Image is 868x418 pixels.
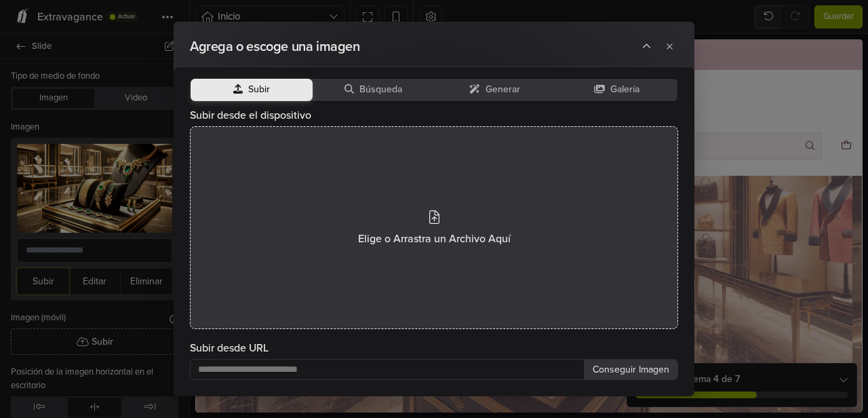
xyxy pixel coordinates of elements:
button: Subir [191,79,313,101]
button: Galería [556,79,678,101]
h2: Agrega o escoge una imagen [190,39,605,55]
span: Go to slide 2 [325,343,342,360]
button: Next slide [622,343,642,360]
button: Generar [434,79,556,101]
button: Previous slide [25,343,45,360]
button: Conseguir Imagen [584,359,678,380]
button: Menú [8,97,57,117]
button: Carro [643,97,659,117]
span: Imagen [636,364,669,375]
label: Subir desde URL [190,340,678,356]
button: Búsqueda [313,79,435,101]
span: Búsqueda [359,84,402,96]
span: Generar [486,84,520,96]
span: Subir [248,84,270,96]
span: Elige o Arrastra un Archivo Aquí [358,231,511,247]
span: Galería [610,84,639,96]
label: Subir desde el dispositivo [190,107,678,123]
span: Go to slide 3 [352,343,368,360]
div: Menú [25,102,54,111]
img: Cyra Joyas [291,47,376,81]
button: Buscar [604,93,627,120]
span: Go to slide 1 [299,343,315,360]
